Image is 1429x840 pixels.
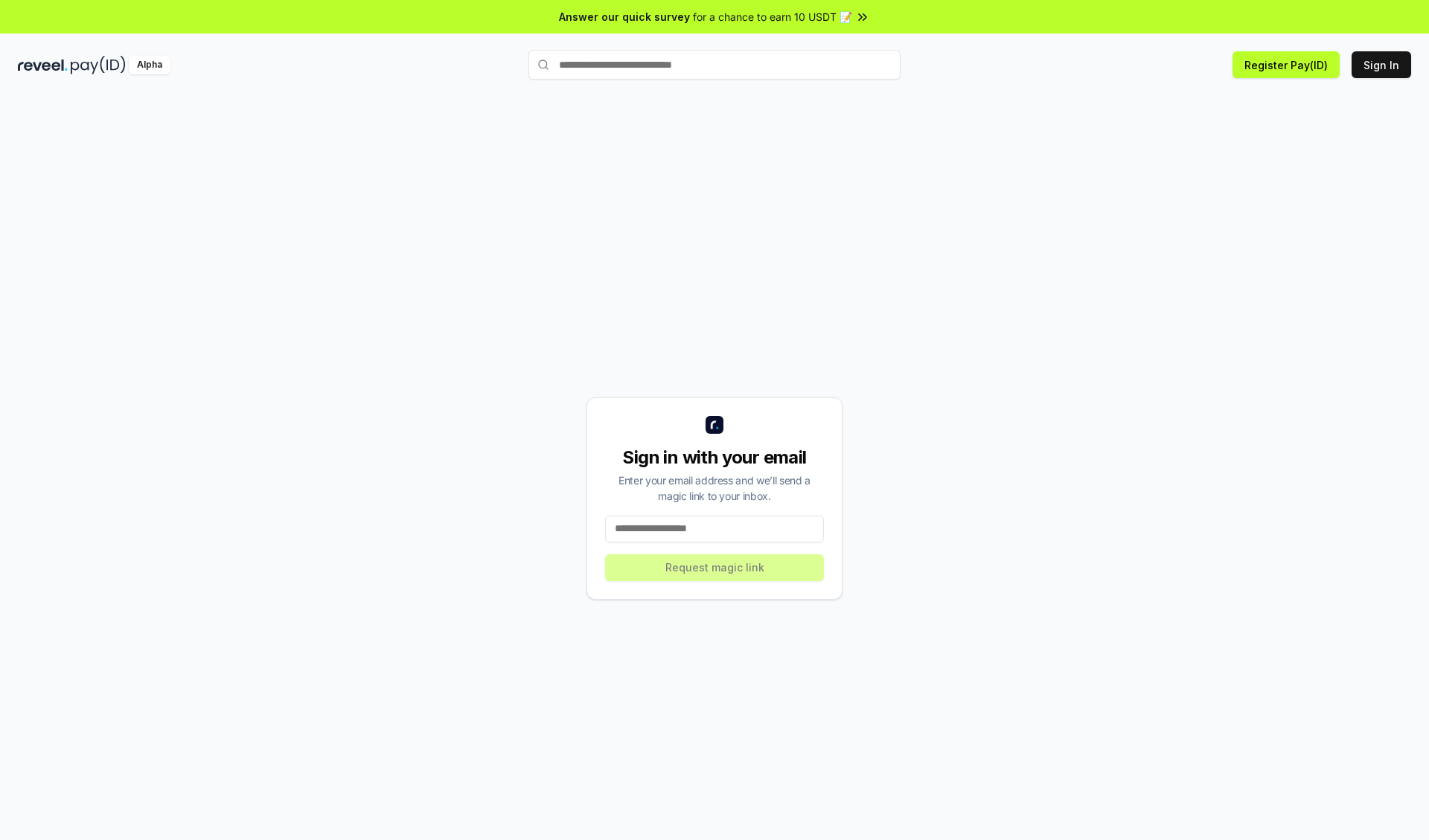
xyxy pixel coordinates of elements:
img: logo_small [706,416,723,434]
span: Answer our quick survey [559,9,690,25]
img: pay_id [71,56,126,74]
div: Alpha [129,56,170,74]
img: reveel_dark [18,56,68,74]
div: Enter your email address and we’ll send a magic link to your inbox. [605,472,824,504]
button: Sign In [1352,51,1411,78]
span: for a chance to earn 10 USDT 📝 [693,9,852,25]
div: Sign in with your email [605,446,824,469]
button: Register Pay(ID) [1233,51,1340,78]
